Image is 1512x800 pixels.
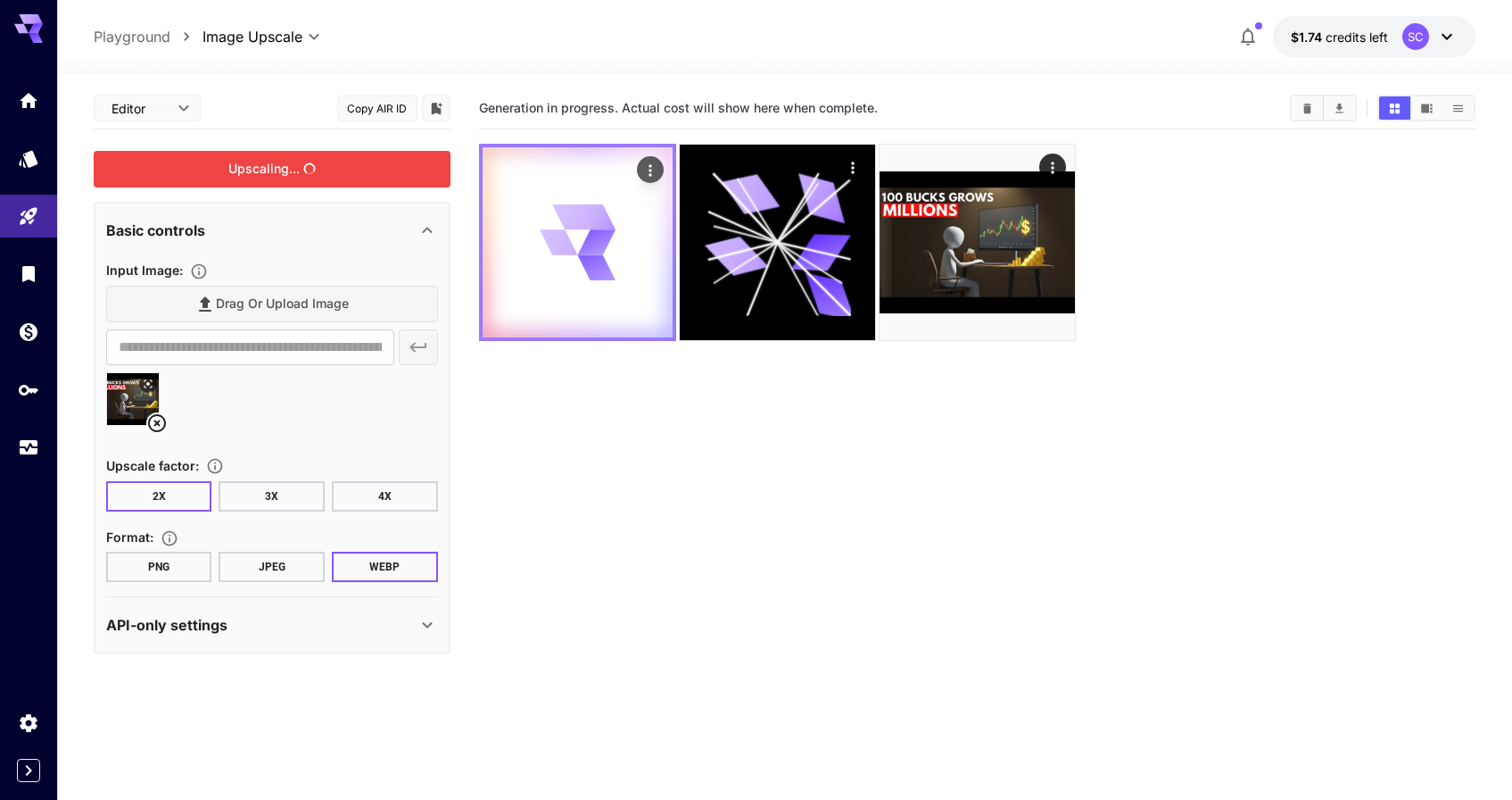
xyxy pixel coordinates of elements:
[1411,96,1442,120] button: Show media in video view
[1292,96,1323,120] button: Clear All
[1039,154,1066,180] div: Actions
[18,379,39,401] div: API Keys
[106,604,438,646] div: API-only settings
[106,209,438,252] div: Basic controls
[106,458,199,473] span: Upscale factor :
[17,759,40,782] button: Expand sidebar
[18,205,39,228] div: Playground
[18,321,39,343] div: Wallet
[839,154,866,180] div: Actions
[106,481,212,512] button: 2X
[337,96,417,121] button: Copy AIR ID
[1377,95,1475,121] div: Show media in grid viewShow media in video viewShow media in list view
[1442,96,1474,120] button: Show media in list view
[428,97,444,119] button: Add to library
[18,712,39,734] div: Settings
[18,262,39,285] div: Library
[1326,29,1388,45] span: credits left
[183,262,215,280] button: Specifies the input image to be processed.
[332,481,438,512] button: 4X
[153,529,186,547] button: Choose the file format for the output image.
[1402,23,1429,50] div: SC
[1291,29,1326,45] span: $1.74
[106,262,183,278] span: Input Image :
[332,552,438,582] button: WEBP
[1324,96,1355,120] button: Download All
[202,26,302,47] span: Image Upscale
[1290,95,1357,121] div: Clear AllDownload All
[479,100,878,115] span: Generation in progress. Actual cost will show here when complete.
[199,457,231,475] button: Choose the level of upscaling to be performed on the image.
[219,552,325,582] button: JPEG
[219,481,325,512] button: 3X
[18,147,39,170] div: Models
[112,99,167,118] span: Editor
[880,145,1075,340] img: v+AAEJpGUqCAEYfumLNwAOepoZOEa7C22C6AAAAAAAAAAAAAAAAAAAAAAAAAAAAAAAAAAAAAAAAAAAAAAAAAAAAAAAAAAAAAA...
[18,89,39,112] div: Home
[106,552,212,582] button: PNG
[1379,96,1410,120] button: Show media in grid view
[94,26,202,47] nav: breadcrumb
[94,26,170,47] a: Playground
[1273,16,1475,57] button: $1.73936SC
[1291,28,1388,46] div: $1.73936
[106,220,205,241] p: Basic controls
[637,156,664,183] div: Actions
[106,614,227,636] p: API-only settings
[18,437,39,459] div: Usage
[106,529,153,545] span: Format :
